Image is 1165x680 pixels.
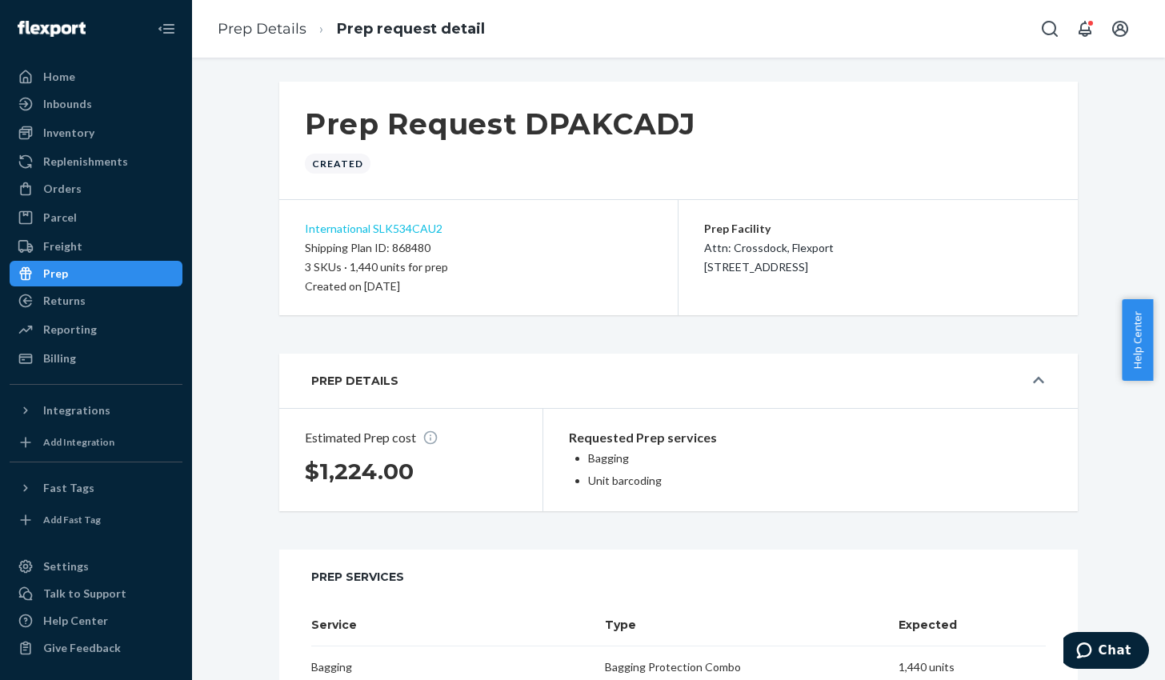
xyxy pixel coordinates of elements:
[605,604,899,646] th: Type
[43,181,82,197] div: Orders
[10,234,182,259] a: Freight
[10,205,182,230] a: Parcel
[10,91,182,117] a: Inbounds
[10,261,182,286] a: Prep
[218,20,306,38] a: Prep Details
[43,480,94,496] div: Fast Tags
[1122,299,1153,381] button: Help Center
[43,435,114,449] div: Add Integration
[305,238,652,258] div: Shipping Plan ID: 868480
[10,507,182,533] a: Add Fast Tag
[18,21,86,37] img: Flexport logo
[43,350,76,366] div: Billing
[43,402,110,418] div: Integrations
[43,586,126,602] div: Talk to Support
[305,107,695,141] h1: Prep Request DPAKCADJ
[1034,13,1066,45] button: Open Search Box
[305,222,442,235] a: International SLK534CAU2
[569,428,780,447] p: Requested Prep services
[10,554,182,579] a: Settings
[10,475,182,501] button: Fast Tags
[1069,13,1101,45] button: Open notifications
[43,322,97,338] div: Reporting
[10,64,182,90] a: Home
[305,428,517,447] p: Estimated Prep cost
[10,635,182,661] button: Give Feedback
[10,120,182,146] a: Inventory
[337,20,485,38] a: Prep request detail
[704,219,834,238] p: Prep Facility
[43,266,68,282] div: Prep
[10,317,182,342] a: Reporting
[588,473,780,489] p: Unit barcoding
[10,346,182,371] a: Billing
[305,277,652,296] div: Created on [DATE]
[1104,13,1136,45] button: Open account menu
[305,154,370,174] div: Created
[311,373,398,389] p: Prep Details
[43,558,89,574] div: Settings
[10,608,182,634] a: Help Center
[1063,632,1149,672] iframe: Opens a widget where you can chat to one of our agents
[43,293,86,309] div: Returns
[43,210,77,226] div: Parcel
[43,238,82,254] div: Freight
[205,6,498,53] ol: breadcrumbs
[150,13,182,45] button: Close Navigation
[43,613,108,629] div: Help Center
[10,176,182,202] a: Orders
[899,604,1046,646] th: Expected
[10,430,182,455] a: Add Integration
[43,513,101,526] div: Add Fast Tag
[10,288,182,314] a: Returns
[588,450,780,466] p: Bagging
[279,354,1078,408] button: Prep Details
[305,258,652,277] div: 3 SKUs · 1,440 units for prep
[311,604,605,646] th: Service
[43,640,121,656] div: Give Feedback
[311,569,1046,585] span: Prep Services
[10,398,182,423] button: Integrations
[10,149,182,174] a: Replenishments
[305,457,517,486] h1: $1,224.00
[43,154,128,170] div: Replenishments
[704,241,834,274] span: Attn: Crossdock, Flexport [STREET_ADDRESS]
[43,125,94,141] div: Inventory
[43,69,75,85] div: Home
[43,96,92,112] div: Inbounds
[10,581,182,606] button: Talk to Support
